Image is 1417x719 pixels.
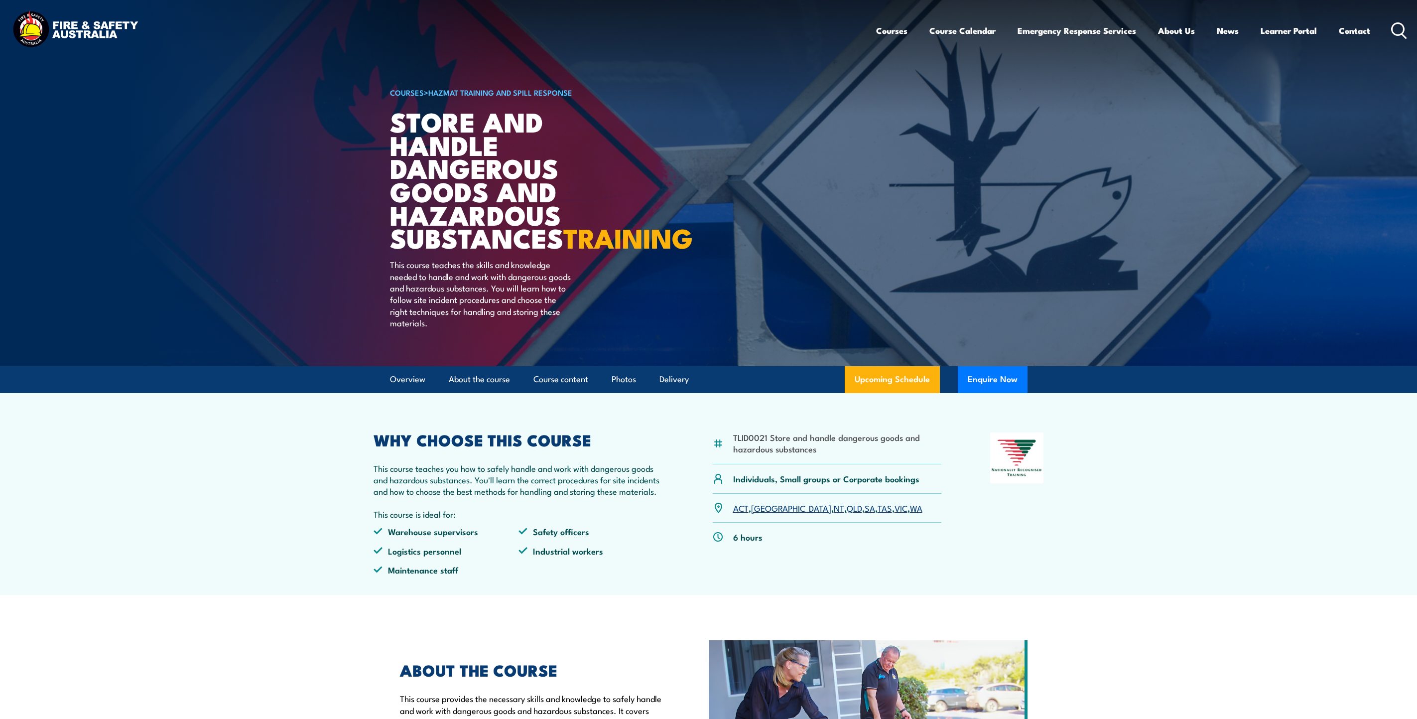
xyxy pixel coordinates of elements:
p: This course teaches the skills and knowledge needed to handle and work with dangerous goods and h... [390,259,572,328]
li: Safety officers [518,526,664,537]
a: SA [865,502,875,514]
a: Course Calendar [929,17,996,44]
a: TAS [878,502,892,514]
p: This course is ideal for: [374,508,664,520]
button: Enquire Now [958,366,1028,393]
a: QLD [847,502,862,514]
a: Delivery [659,366,689,393]
li: TLID0021 Store and handle dangerous goods and hazardous substances [733,431,942,455]
a: NT [834,502,844,514]
p: 6 hours [733,531,763,543]
a: Emergency Response Services [1018,17,1136,44]
a: HAZMAT Training and Spill Response [428,87,572,98]
a: COURSES [390,87,424,98]
h1: Store And Handle Dangerous Goods and Hazardous Substances [390,110,636,249]
a: About the course [449,366,510,393]
li: Industrial workers [518,545,664,557]
img: Nationally Recognised Training logo. [990,432,1044,483]
a: News [1217,17,1239,44]
a: Course content [533,366,588,393]
a: VIC [895,502,907,514]
a: Courses [876,17,907,44]
strong: TRAINING [563,216,693,258]
h6: > [390,86,636,98]
a: Contact [1339,17,1370,44]
li: Warehouse supervisors [374,526,519,537]
a: Overview [390,366,425,393]
li: Logistics personnel [374,545,519,557]
li: Maintenance staff [374,564,519,575]
p: This course teaches you how to safely handle and work with dangerous goods and hazardous substanc... [374,462,664,497]
a: ACT [733,502,749,514]
a: Upcoming Schedule [845,366,940,393]
a: Photos [612,366,636,393]
a: About Us [1158,17,1195,44]
a: Learner Portal [1261,17,1317,44]
h2: WHY CHOOSE THIS COURSE [374,432,664,446]
p: Individuals, Small groups or Corporate bookings [733,473,919,484]
p: , , , , , , , [733,502,922,514]
a: [GEOGRAPHIC_DATA] [751,502,831,514]
h2: ABOUT THE COURSE [400,663,663,677]
a: WA [910,502,922,514]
